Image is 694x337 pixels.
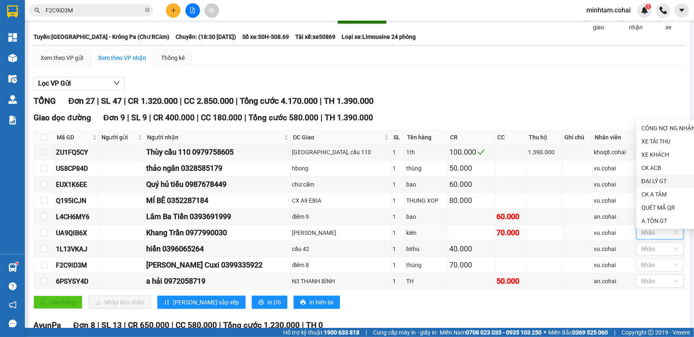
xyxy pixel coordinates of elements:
div: 1 [393,277,403,286]
div: 1 [393,261,403,270]
td: ZU1FQ5CY [55,144,99,160]
span: check [477,148,485,156]
div: EUX1K6EE [56,179,98,190]
span: Loại xe: Limousine 24 phòng [342,32,416,41]
span: Hỗ trợ kỹ thuật: [283,328,359,337]
td: UA9QIB6X [55,225,99,241]
span: | [302,320,304,330]
span: Cung cấp máy in - giấy in: [373,328,438,337]
span: Tổng cước 580.000 [248,113,318,122]
input: Tìm tên, số ĐT hoặc mã đơn [46,6,143,15]
span: In biên lai [309,298,333,307]
div: hiển 0396065264 [146,243,289,255]
sup: 1 [646,4,651,10]
button: uploadGiao hàng [34,296,82,309]
span: TH 0 [306,320,323,330]
div: 1th [406,148,446,157]
span: SL 9 [131,113,147,122]
div: THUNG XOP [406,196,446,205]
span: | [236,96,238,106]
img: warehouse-icon [8,95,17,104]
button: printerIn biên lai [294,296,340,309]
div: khoq8.cohai [594,148,634,157]
span: | [97,320,99,330]
div: chư căm [292,180,390,189]
div: 50.000 [449,163,494,174]
span: down [113,80,120,86]
div: bithu [406,244,446,253]
div: 1 [393,196,403,205]
span: sort-ascending [164,299,170,306]
span: | [124,96,126,106]
img: icon-new-feature [641,7,648,14]
span: message [9,320,17,327]
img: warehouse-icon [8,263,17,272]
th: Tên hàng [405,131,448,144]
div: kiên [406,228,446,237]
th: Nhân viên [593,131,635,144]
div: Q195ICJN [56,196,98,206]
span: Mã GD [57,133,91,142]
span: Đơn 9 [104,113,125,122]
span: AyunPa [34,320,61,330]
button: sort-ascending[PERSON_NAME] sắp xếp [157,296,246,309]
span: aim [209,7,214,13]
div: thùng [406,261,446,270]
span: Kho nhận [626,14,650,32]
strong: 0708 023 035 - 0935 103 250 [466,329,542,336]
div: 70.000 [496,227,525,239]
span: Miền Nam [440,328,542,337]
span: notification [9,301,17,309]
button: plus [166,3,181,18]
div: Quý hủ tiếu 0987678449 [146,179,289,190]
div: bao [406,212,446,221]
td: EUX1K6EE [55,177,99,193]
td: 1L13VKAJ [55,241,99,257]
span: CR 400.000 [153,113,195,122]
div: 60.000 [449,179,494,190]
div: vu.cohai [594,164,634,173]
span: CR 650.000 [128,320,169,330]
div: điêm 8 [292,261,390,270]
span: | [244,113,246,122]
span: question-circle [9,282,17,290]
span: CR 1.320.000 [128,96,178,106]
strong: 1900 633 818 [324,329,359,336]
span: ⚪️ [544,331,546,334]
span: | [320,96,322,106]
div: Lâm Ba Tiền 0393691999 [146,211,289,222]
span: printer [258,299,264,306]
div: ZU1FQ5CY [56,147,98,158]
span: close-circle [145,7,150,12]
th: CC [495,131,527,144]
div: hbong [292,164,390,173]
div: 1 [393,228,403,237]
span: search [34,7,40,13]
img: warehouse-icon [8,74,17,83]
div: bao [406,180,446,189]
button: caret-down [675,3,689,18]
div: 1L13VKAJ [56,244,98,254]
div: US8CP84D [56,163,98,174]
div: an.cohai [594,212,634,221]
span: minhtam.cohai [580,5,637,15]
span: CC 580.000 [176,320,217,330]
span: Tài xế: xe50869 [295,32,335,41]
th: Ghi chú [563,131,593,144]
span: Số xe: 50H-508.69 [242,32,289,41]
div: MÍ BÊ 0352287184 [146,195,289,206]
div: 70.000 [449,259,494,271]
button: downloadNhập kho nhận [89,296,151,309]
div: a hải 0972058719 [146,275,289,287]
div: 1 [393,212,403,221]
span: | [171,320,173,330]
button: file-add [186,3,200,18]
button: aim [205,3,219,18]
div: L4CH6MY6 [56,212,98,222]
div: Thống kê [161,53,185,62]
span: 1 [647,4,650,10]
div: 50.000 [496,275,525,287]
div: vu.cohai [594,244,634,253]
div: Khang Trần 0977990030 [146,227,289,239]
button: printerIn DS [252,296,287,309]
